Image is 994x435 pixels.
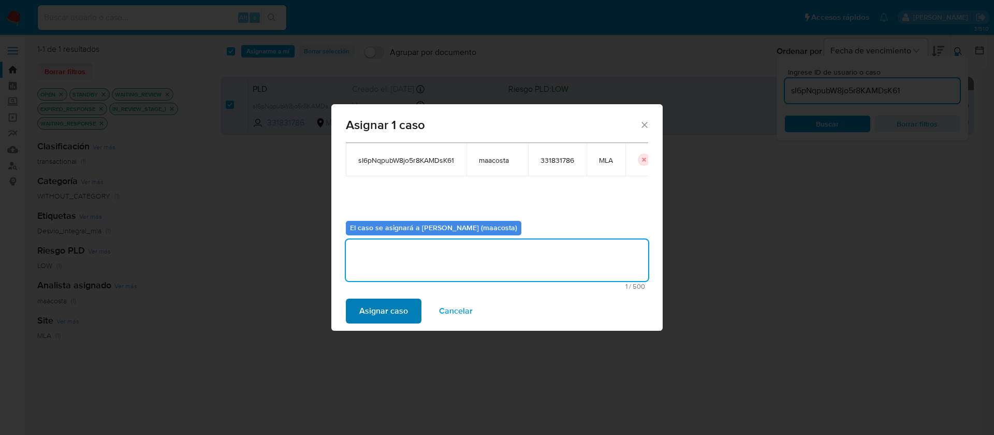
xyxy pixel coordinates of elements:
span: 331831786 [540,156,574,165]
span: Máximo 500 caracteres [349,283,645,290]
span: maacosta [479,156,516,165]
span: MLA [599,156,613,165]
span: Asignar caso [359,300,408,322]
span: sI6pNqpubW8jo5r8KAMDsK61 [358,156,454,165]
b: El caso se asignará a [PERSON_NAME] (maacosta) [350,222,517,233]
button: icon-button [638,153,650,166]
button: Cerrar ventana [639,120,649,129]
button: Cancelar [426,299,486,324]
button: Asignar caso [346,299,421,324]
span: Cancelar [439,300,473,322]
div: assign-modal [331,104,663,331]
span: Asignar 1 caso [346,119,639,131]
